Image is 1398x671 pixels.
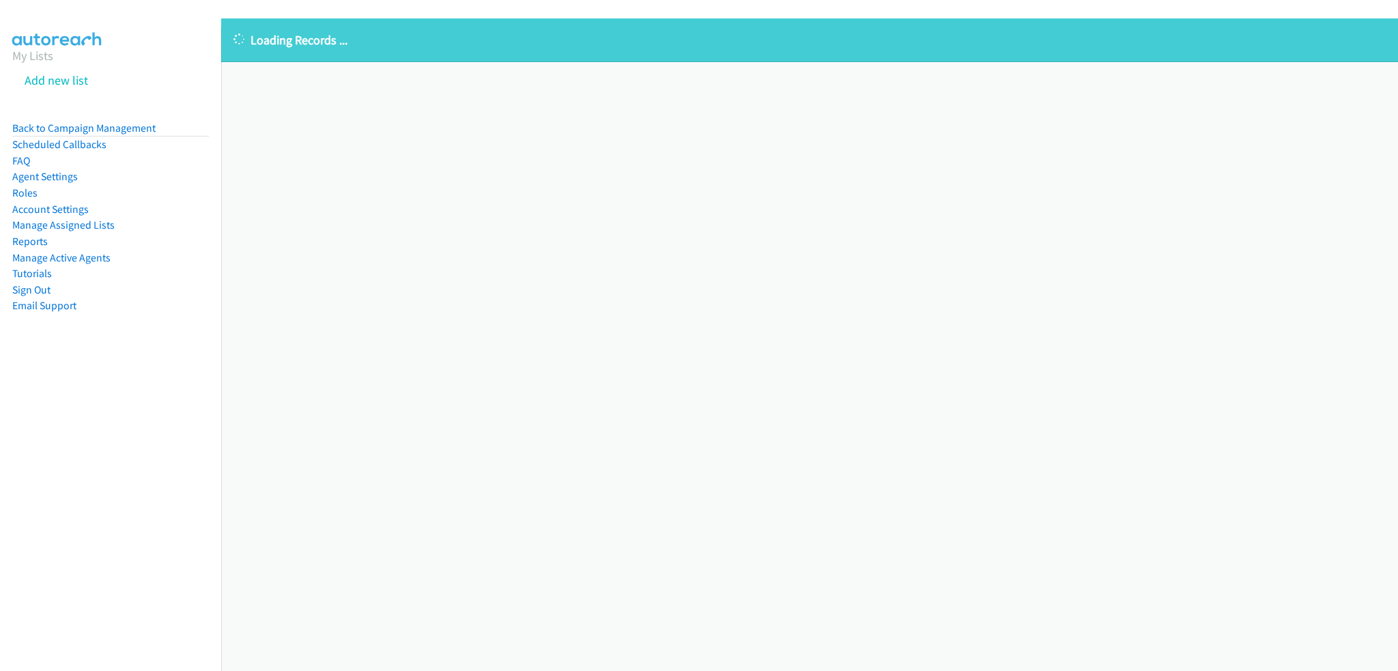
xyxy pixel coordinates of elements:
a: Roles [12,186,38,199]
a: Back to Campaign Management [12,122,156,134]
a: Sign Out [12,283,51,296]
p: Loading Records ... [233,31,1386,49]
a: Agent Settings [12,170,78,183]
a: Account Settings [12,203,89,216]
a: Scheduled Callbacks [12,138,106,151]
a: Tutorials [12,267,52,280]
a: Manage Assigned Lists [12,218,115,231]
a: Email Support [12,299,76,312]
a: Manage Active Agents [12,251,111,264]
a: Add new list [25,72,88,88]
a: My Lists [12,48,53,63]
a: FAQ [12,154,30,167]
a: Reports [12,235,48,248]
